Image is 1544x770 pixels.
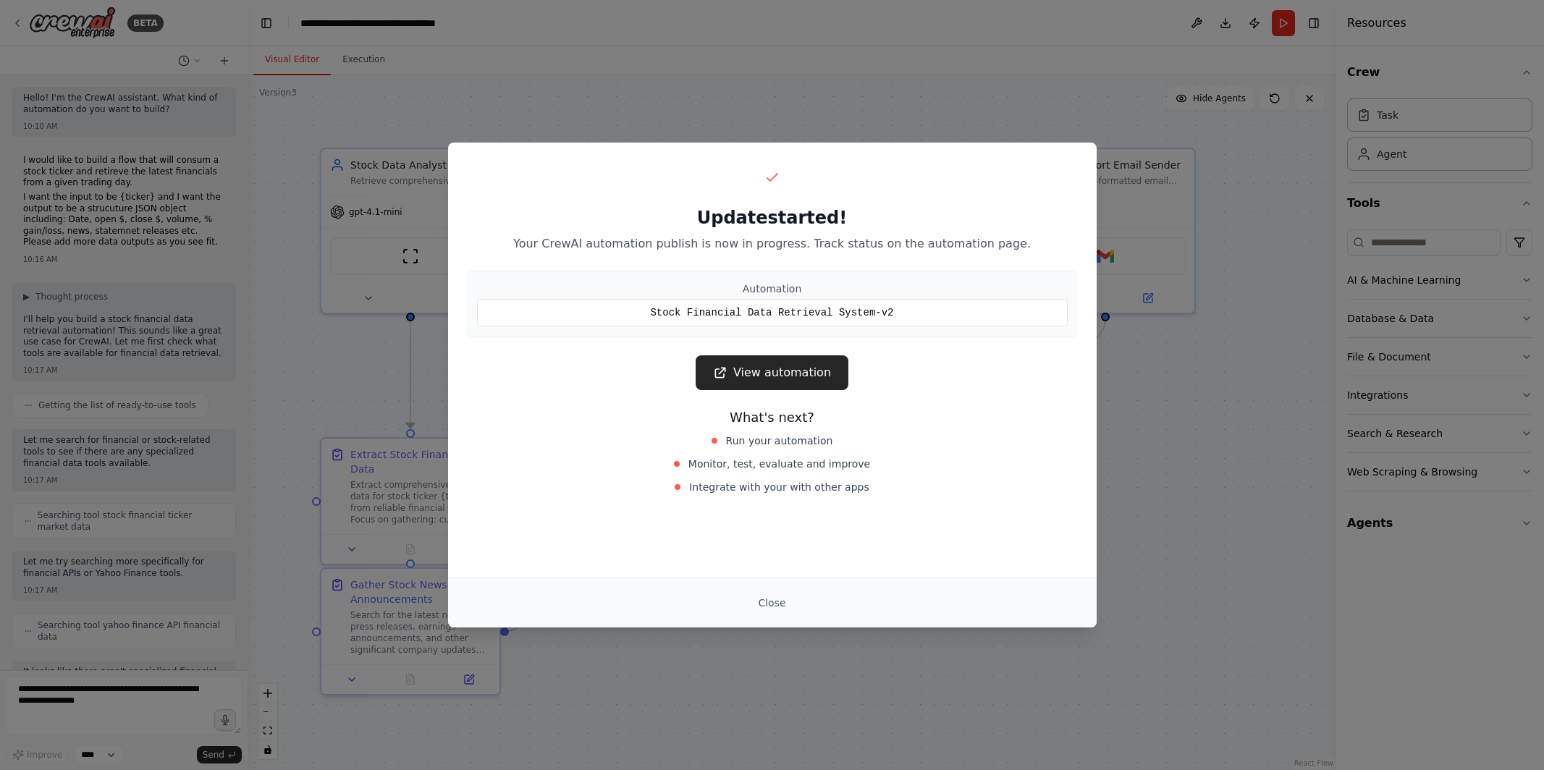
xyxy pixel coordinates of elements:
span: Run your automation [726,433,833,448]
h3: What's next? [465,407,1079,428]
span: Monitor, test, evaluate and improve [688,457,870,471]
div: Stock Financial Data Retrieval System-v2 [477,299,1068,326]
a: View automation [696,355,848,390]
button: Close [746,590,797,616]
span: Integrate with your with other apps [689,480,869,494]
p: Your CrewAI automation publish is now in progress. Track status on the automation page. [465,235,1079,253]
div: Automation [477,282,1068,296]
h2: Update started! [465,206,1079,229]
